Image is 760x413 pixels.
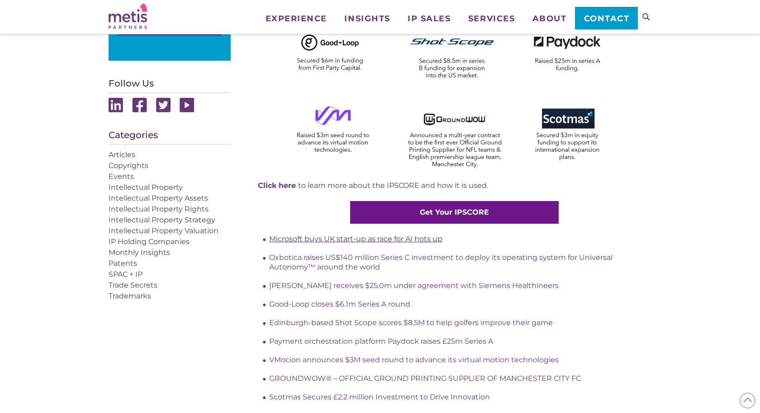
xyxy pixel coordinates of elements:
[109,161,148,170] a: Copyrights
[408,14,451,23] span: IP Sales
[109,150,135,159] a: Articles
[269,318,553,327] a: Edinburgh-based Shot Scope scores $8.5M to help golfers improve their game
[180,98,194,112] img: Youtube
[109,216,215,224] a: Intellectual Property Strategy
[269,393,490,401] a: Scotmas Secures £2.2 million Investment to Drive Innovation
[109,292,151,300] a: Trademarks
[740,393,755,408] span: Back to Top
[109,194,208,202] a: Intellectual Property Assets
[350,201,559,224] a: Get Your IPSCORE
[109,281,157,289] a: Trade Secrets
[109,79,231,93] h4: Follow Us
[109,248,170,257] a: Monthly Insights
[269,337,493,346] a: Payment orchestration platform Paydock raises £25m Series A
[132,98,147,112] img: Facebook
[109,270,142,279] a: SPAC + IP
[269,300,410,308] a: Good-Loop closes $6.1m Series A round
[156,98,171,112] img: Twitter
[269,281,559,290] a: [PERSON_NAME] receives $25.0m under agreement with Siemens Healthineers
[258,181,296,190] a: Click here
[109,98,123,112] img: Linkedin
[109,183,183,192] a: Intellectual Property
[575,7,638,29] a: Contact
[258,181,651,190] p: to learn more about the IPSCORE and how it is used.
[109,205,209,213] a: Intellectual Property Rights
[420,208,489,216] strong: Get Your IPSCORE
[584,14,630,23] span: Contact
[109,172,134,181] a: Events
[532,14,567,23] span: About
[269,355,559,364] a: VMocion announces $3M seed round to advance its virtual motion technologies
[344,14,390,23] span: Insights
[266,14,327,23] span: Experience
[269,235,442,243] a: Microsoft buys UK start-up as race for AI hots up
[109,226,218,235] a: Intellectual Property Valuation
[109,259,137,268] a: Patents
[269,253,613,271] a: Oxbotica raises US$140 million Series C investment to deploy its operating system for Universal A...
[269,374,581,383] a: GROUNDWOW® – OFFICIAL GROUND PRINTING SUPPLIER OF MANCHESTER CITY FC
[109,130,231,145] h4: Categories
[109,237,190,246] a: IP Holding Companies
[109,3,147,29] img: Metis Partners
[468,14,515,23] span: Services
